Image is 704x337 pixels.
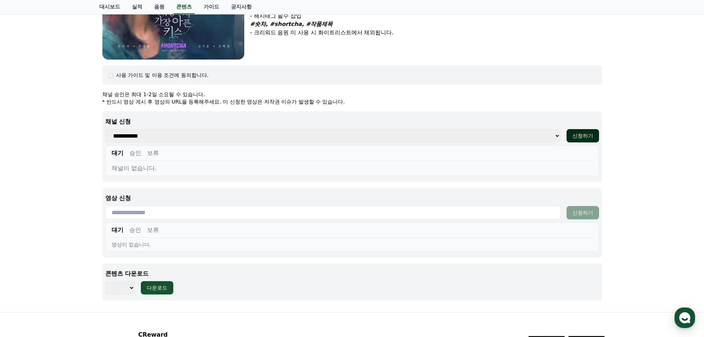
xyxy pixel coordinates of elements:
[567,206,599,219] button: 신청하기
[141,281,173,294] button: 다운로드
[116,71,209,79] div: 사용 가이드 및 이용 조건에 동의합니다.
[572,132,593,139] div: 신청하기
[250,21,333,27] em: #숏챠, #shortcha, #작품제목
[112,226,123,235] button: 대기
[102,98,602,105] p: * 반드시 영상 게시 후 영상의 URL을 등록해주세요. 미 신청한 영상은 저작권 이슈가 발생할 수 있습니다.
[250,28,602,37] p: - 크리워드 음원 미 사용 시 화이트리스트에서 제외됩니다.
[112,241,593,248] div: 영상이 없습니다.
[147,149,159,158] button: 보류
[129,226,141,235] button: 승인
[95,235,142,253] a: 설정
[114,246,123,252] span: 설정
[2,235,49,253] a: 홈
[147,226,159,235] button: 보류
[105,117,599,126] p: 채널 신청
[147,284,167,291] div: 다운로드
[102,91,602,98] p: 채널 승인은 최대 1-2일 소요될 수 있습니다.
[129,149,141,158] button: 승인
[23,246,28,252] span: 홈
[112,149,123,158] button: 대기
[68,246,76,252] span: 대화
[105,269,599,278] p: 콘텐츠 다운로드
[567,129,599,142] button: 신청하기
[250,12,602,20] p: - 해시태그 필수 삽입
[112,164,593,173] div: 채널이 없습니다.
[105,194,599,203] p: 영상 신청
[572,209,593,216] div: 신청하기
[49,235,95,253] a: 대화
